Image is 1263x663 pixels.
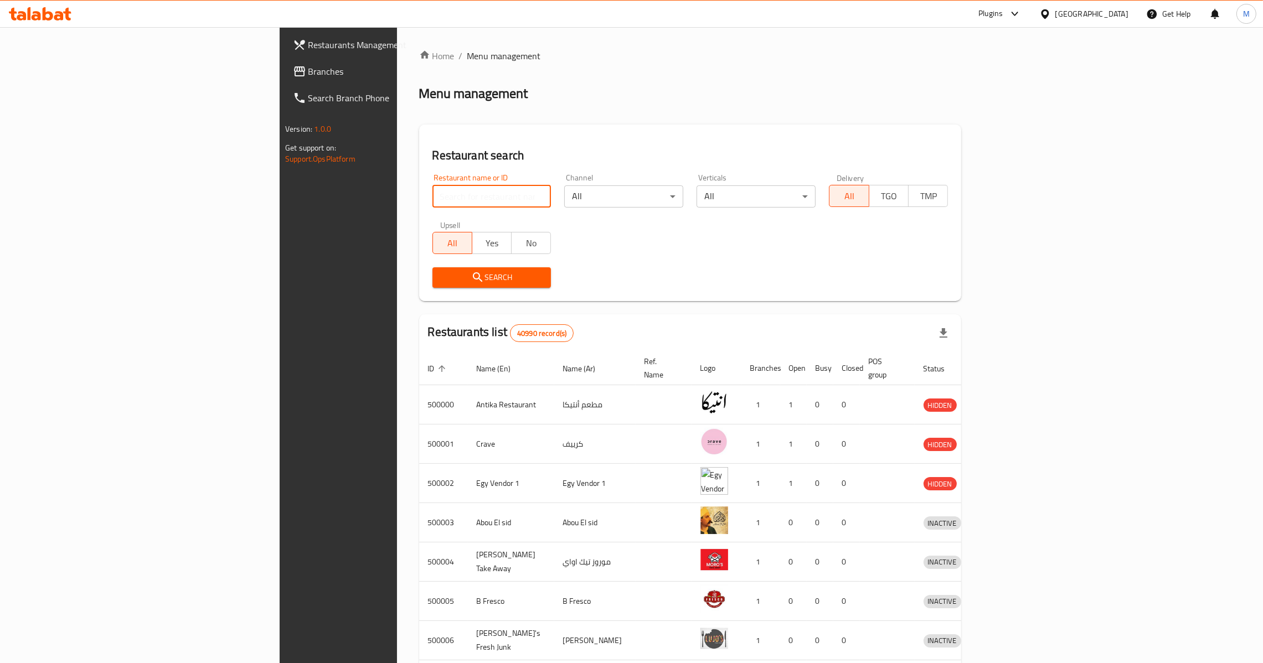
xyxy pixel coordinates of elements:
img: Abou El sid [700,506,728,534]
td: 1 [741,464,780,503]
span: Search [441,271,543,284]
a: Branches [284,58,491,85]
td: 0 [833,582,860,621]
label: Delivery [837,174,864,182]
td: Abou El sid [554,503,636,542]
a: Restaurants Management [284,32,491,58]
td: 0 [780,542,807,582]
td: Abou El sid [468,503,554,542]
td: 1 [741,503,780,542]
th: Branches [741,351,780,385]
td: 0 [807,464,833,503]
td: 1 [741,582,780,621]
span: INACTIVE [924,595,961,608]
nav: breadcrumb [419,49,962,63]
span: HIDDEN [924,399,957,412]
span: INACTIVE [924,517,961,530]
td: [PERSON_NAME] Take Away [468,542,554,582]
div: HIDDEN [924,477,957,490]
div: All [697,185,816,208]
td: 0 [807,542,833,582]
span: ID [428,362,449,375]
img: Crave [700,428,728,455]
td: 0 [833,385,860,424]
a: Support.OpsPlatform [285,152,355,166]
div: Total records count [510,324,574,342]
td: 0 [807,424,833,464]
th: Open [780,351,807,385]
span: All [834,188,864,204]
td: 0 [780,503,807,542]
h2: Restaurant search [432,147,948,164]
span: No [516,235,547,251]
td: موروز تيك اواي [554,542,636,582]
button: No [511,232,551,254]
span: Status [924,362,960,375]
span: Menu management [467,49,541,63]
td: Antika Restaurant [468,385,554,424]
div: Plugins [978,7,1003,20]
button: All [829,185,869,207]
span: M [1243,8,1250,20]
td: كرييف [554,424,636,464]
span: INACTIVE [924,634,961,647]
input: Search for restaurant name or ID.. [432,185,551,208]
td: 0 [780,582,807,621]
span: HIDDEN [924,438,957,451]
span: INACTIVE [924,556,961,568]
button: All [432,232,472,254]
span: POS group [869,355,901,381]
div: Export file [930,320,957,346]
td: 0 [807,582,833,621]
td: Egy Vendor 1 [554,464,636,503]
button: Search [432,267,551,288]
button: Yes [472,232,512,254]
span: Search Branch Phone [308,91,482,105]
td: 1 [780,424,807,464]
div: INACTIVE [924,634,961,648]
td: 1 [780,464,807,503]
span: 1.0.0 [314,122,331,136]
span: Version: [285,122,312,136]
img: Moro's Take Away [700,546,728,573]
td: B Fresco [468,582,554,621]
td: 0 [833,503,860,542]
td: 1 [741,424,780,464]
th: Closed [833,351,860,385]
div: [GEOGRAPHIC_DATA] [1055,8,1128,20]
span: Ref. Name [645,355,678,381]
span: Name (Ar) [563,362,610,375]
div: All [564,185,683,208]
td: 0 [833,464,860,503]
td: 0 [833,542,860,582]
td: 1 [780,385,807,424]
h2: Menu management [419,85,528,102]
span: HIDDEN [924,478,957,490]
img: B Fresco [700,585,728,613]
td: B Fresco [554,582,636,621]
span: Restaurants Management [308,38,482,51]
span: TMP [913,188,944,204]
td: 0 [780,621,807,660]
span: Branches [308,65,482,78]
img: Antika Restaurant [700,389,728,416]
td: 1 [741,542,780,582]
button: TGO [869,185,909,207]
td: 1 [741,385,780,424]
td: مطعم أنتيكا [554,385,636,424]
td: 0 [807,503,833,542]
span: Yes [477,235,507,251]
td: Egy Vendor 1 [468,464,554,503]
th: Busy [807,351,833,385]
span: All [437,235,468,251]
td: 0 [833,424,860,464]
button: TMP [908,185,948,207]
td: 0 [807,621,833,660]
h2: Restaurants list [428,324,574,342]
td: 0 [833,621,860,660]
